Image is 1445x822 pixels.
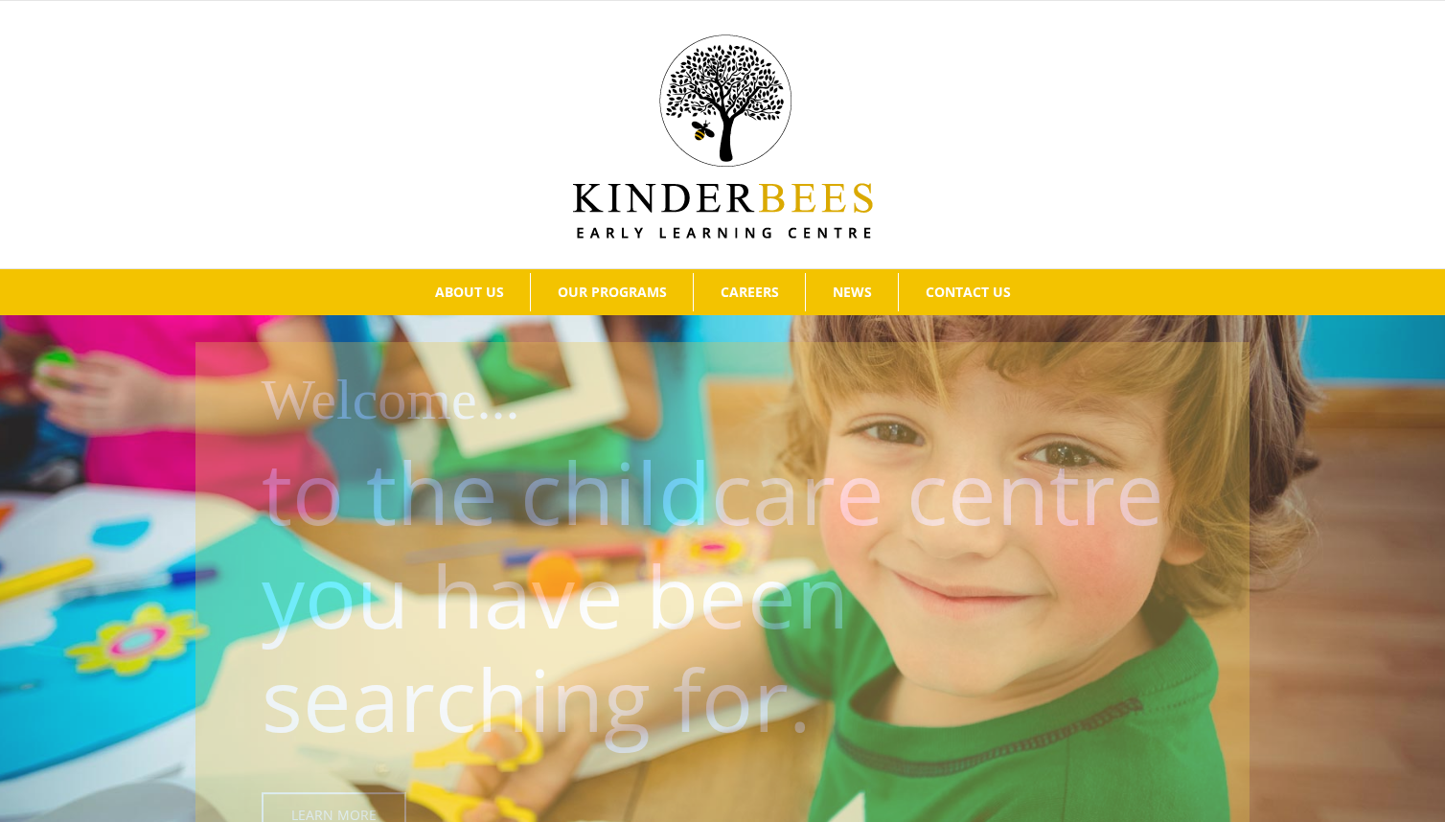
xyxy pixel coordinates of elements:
[694,273,805,311] a: CAREERS
[558,285,667,299] span: OUR PROGRAMS
[926,285,1011,299] span: CONTACT US
[435,285,504,299] span: ABOUT US
[408,273,530,311] a: ABOUT US
[899,273,1037,311] a: CONTACT US
[806,273,898,311] a: NEWS
[721,285,779,299] span: CAREERS
[262,359,1236,440] h1: Welcome...
[262,440,1195,750] p: to the childcare centre you have been searching for.
[833,285,872,299] span: NEWS
[29,269,1416,315] nav: Main Menu
[531,273,693,311] a: OUR PROGRAMS
[573,34,873,239] img: Kinder Bees Logo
